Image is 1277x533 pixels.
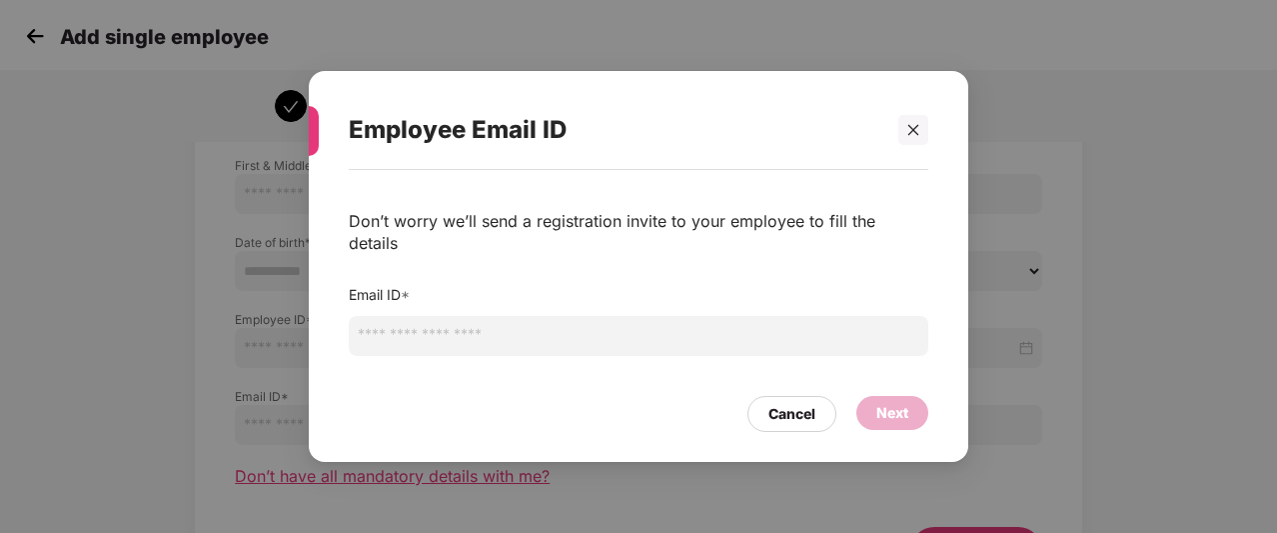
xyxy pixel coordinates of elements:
div: Don’t worry we’ll send a registration invite to your employee to fill the details [349,210,928,254]
div: Cancel [768,403,815,425]
div: Next [876,402,908,424]
label: Email ID [349,286,410,303]
div: Employee Email ID [349,91,880,169]
span: close [906,123,920,137]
